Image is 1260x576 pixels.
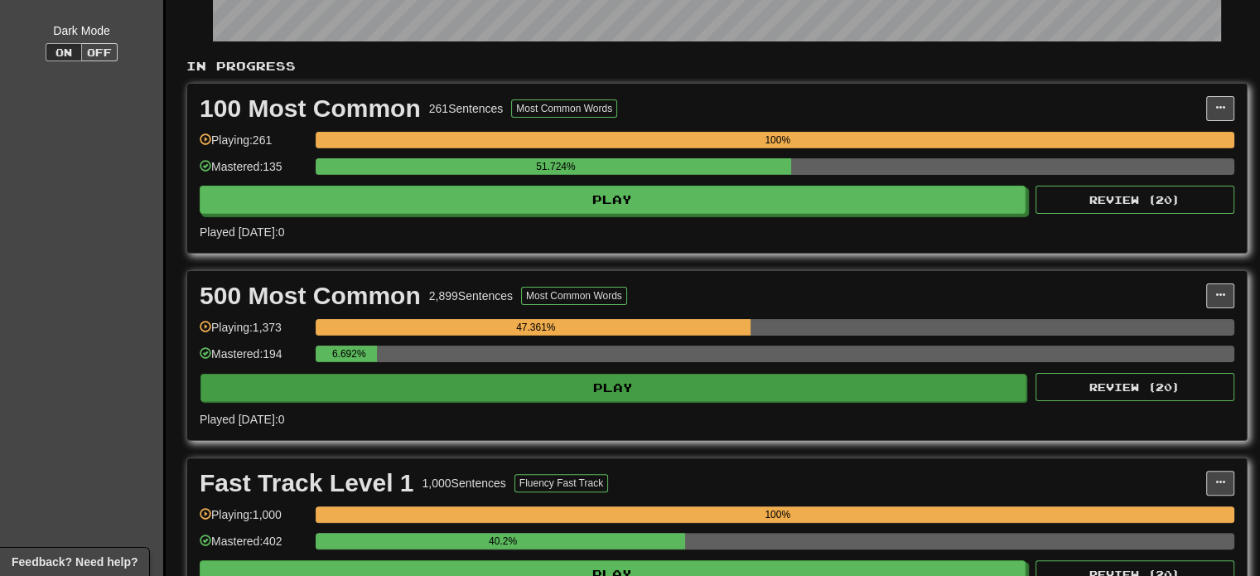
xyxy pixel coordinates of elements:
p: In Progress [186,58,1248,75]
div: 500 Most Common [200,283,421,308]
div: 47.361% [321,319,751,336]
div: Playing: 261 [200,132,307,159]
div: Mastered: 135 [200,158,307,186]
button: Off [81,43,118,61]
div: Mastered: 194 [200,346,307,373]
div: Playing: 1,373 [200,319,307,346]
button: Most Common Words [511,99,617,118]
button: Play [200,374,1026,402]
div: 261 Sentences [429,100,504,117]
button: Fluency Fast Track [514,474,608,492]
div: Dark Mode [12,22,151,39]
div: Mastered: 402 [200,533,307,560]
div: 100% [321,132,1234,148]
button: Review (20) [1036,186,1234,214]
div: 2,899 Sentences [429,288,513,304]
button: Play [200,186,1026,214]
div: 100% [321,506,1234,523]
div: 51.724% [321,158,790,175]
button: On [46,43,82,61]
span: Open feedback widget [12,554,138,570]
div: 1,000 Sentences [422,475,506,491]
button: Most Common Words [521,287,627,305]
div: Playing: 1,000 [200,506,307,534]
button: Review (20) [1036,373,1234,401]
div: 6.692% [321,346,377,362]
div: Fast Track Level 1 [200,471,414,496]
div: 100 Most Common [200,96,421,121]
div: 40.2% [321,533,685,549]
span: Played [DATE]: 0 [200,413,284,426]
span: Played [DATE]: 0 [200,225,284,239]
